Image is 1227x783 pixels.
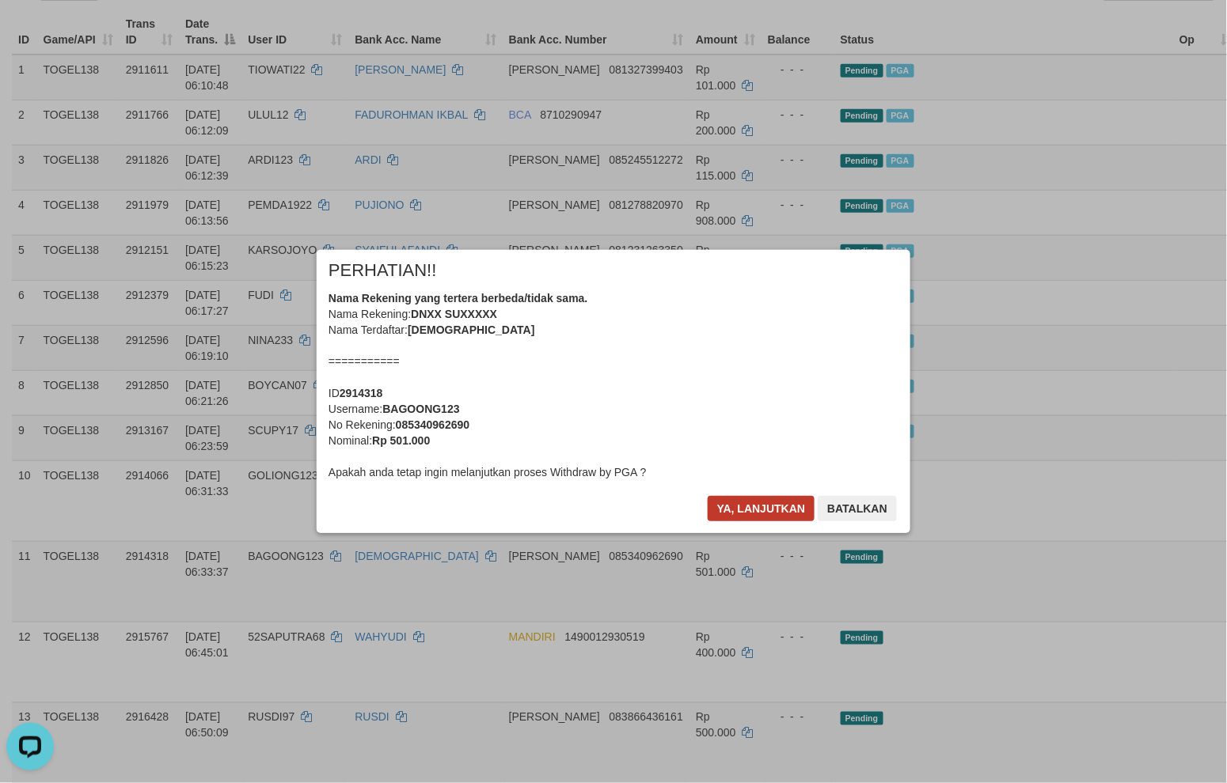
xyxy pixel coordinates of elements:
[396,418,469,431] b: 085340962690
[818,496,897,521] button: Batalkan
[411,308,497,320] b: DNXX SUXXXXX
[329,263,437,278] span: PERHATIAN!!
[6,6,54,54] button: Open LiveChat chat widget
[382,403,459,415] b: BAGOONG123
[408,323,534,336] b: [DEMOGRAPHIC_DATA]
[708,496,815,521] button: Ya, lanjutkan
[340,387,383,399] b: 2914318
[329,290,898,480] div: Nama Rekening: Nama Terdaftar: =========== ID Username: No Rekening: Nominal: Apakah anda tetap i...
[372,434,430,447] b: Rp 501.000
[329,292,588,304] b: Nama Rekening yang tertera berbeda/tidak sama.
